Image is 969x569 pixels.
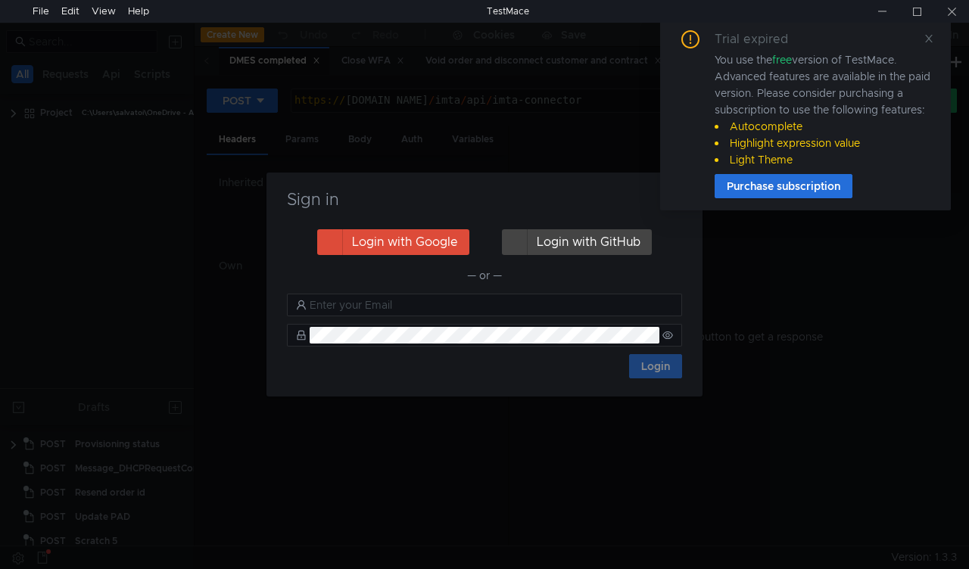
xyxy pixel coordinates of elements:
[772,53,792,67] span: free
[715,151,933,168] li: Light Theme
[310,297,673,313] input: Enter your Email
[715,174,852,198] button: Purchase subscription
[715,118,933,135] li: Autocomplete
[287,266,682,284] div: — or —
[715,135,933,151] li: Highlight expression value
[317,229,469,255] button: Login with Google
[715,30,806,48] div: Trial expired
[715,51,933,168] div: You use the version of TestMace. Advanced features are available in the paid version. Please cons...
[285,191,684,209] h3: Sign in
[502,229,652,255] button: Login with GitHub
